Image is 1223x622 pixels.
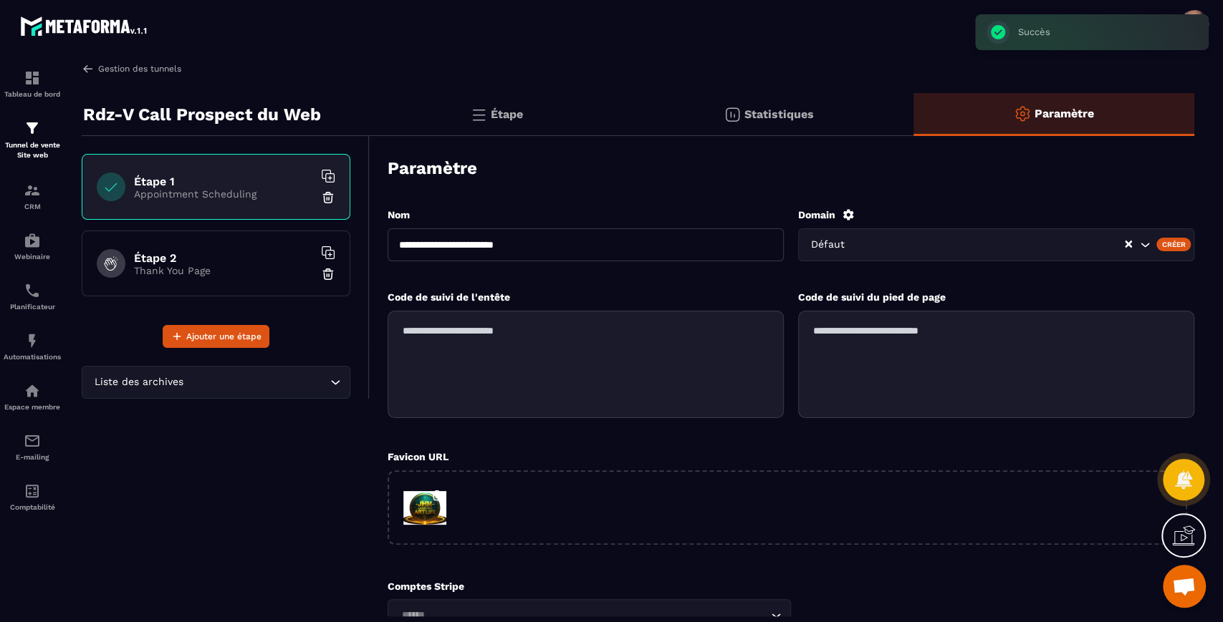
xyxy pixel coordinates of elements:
[744,107,814,121] p: Statistiques
[798,209,835,220] label: Domain
[4,109,61,171] a: formationformationTunnel de vente Site web
[4,353,61,361] p: Automatisations
[388,580,791,592] p: Comptes Stripe
[24,282,41,299] img: scheduler
[724,106,741,123] img: stats.20deebd0.svg
[1125,239,1132,250] button: Clear Selected
[4,140,61,160] p: Tunnel de vente Site web
[1014,105,1031,122] img: setting-o.ffaa8168.svg
[470,106,487,123] img: bars.0d591741.svg
[388,158,477,178] h3: Paramètre
[798,228,1194,261] div: Search for option
[4,403,61,411] p: Espace membre
[4,271,61,321] a: schedulerschedulerPlanificateur
[4,203,61,210] p: CRM
[83,100,321,129] p: Rdz-V Call Prospect du Web
[807,237,858,253] span: Défaut
[24,232,41,249] img: automations
[388,209,410,220] label: Nom
[24,482,41,500] img: accountant
[24,69,41,87] img: formation
[82,62,181,75] a: Gestion des tunnels
[134,188,313,200] p: Appointment Scheduling
[1156,238,1191,251] div: Créer
[4,59,61,109] a: formationformationTableau de bord
[4,503,61,511] p: Comptabilité
[491,107,523,121] p: Étape
[24,120,41,137] img: formation
[91,374,186,390] span: Liste des archives
[20,13,149,39] img: logo
[1163,565,1206,608] a: Ouvrir le chat
[186,374,327,390] input: Search for option
[858,237,1123,253] input: Search for option
[186,329,262,344] span: Ajouter une étape
[798,291,946,303] label: Code de suivi du pied de page
[134,251,313,265] h6: Étape 2
[163,325,269,348] button: Ajouter une étape
[388,451,449,462] label: Favicon URL
[4,371,61,422] a: automationsautomationsEspace membre
[82,366,350,399] div: Search for option
[4,422,61,472] a: emailemailE-mailing
[388,291,510,303] label: Code de suivi de l'entête
[4,321,61,371] a: automationsautomationsAutomatisations
[1035,107,1094,120] p: Paramètre
[134,265,313,276] p: Thank You Page
[4,171,61,221] a: formationformationCRM
[24,182,41,199] img: formation
[82,62,95,75] img: arrow
[4,253,61,261] p: Webinaire
[321,267,335,281] img: trash
[321,190,335,205] img: trash
[4,303,61,311] p: Planificateur
[4,90,61,98] p: Tableau de bord
[24,382,41,399] img: automations
[4,453,61,461] p: E-mailing
[4,221,61,271] a: automationsautomationsWebinaire
[134,175,313,188] h6: Étape 1
[24,332,41,349] img: automations
[24,432,41,450] img: email
[4,472,61,522] a: accountantaccountantComptabilité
